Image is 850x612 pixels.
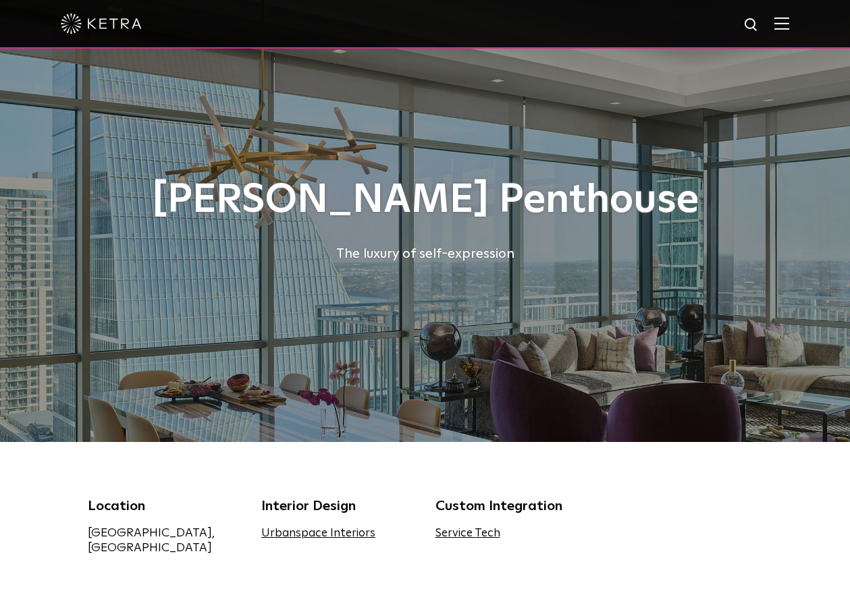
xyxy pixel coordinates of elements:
img: Hamburger%20Nav.svg [774,17,789,30]
img: ketra-logo-2019-white [61,13,142,34]
div: The luxury of self-expression [88,243,763,265]
img: search icon [743,17,760,34]
a: Urbanspace Interiors [261,528,375,539]
div: Interior Design [261,496,415,516]
h1: [PERSON_NAME] Penthouse [88,178,763,223]
div: Location [88,496,242,516]
div: Custom Integration [435,496,589,516]
div: [GEOGRAPHIC_DATA], [GEOGRAPHIC_DATA] [88,526,242,555]
a: Service Tech [435,528,500,539]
